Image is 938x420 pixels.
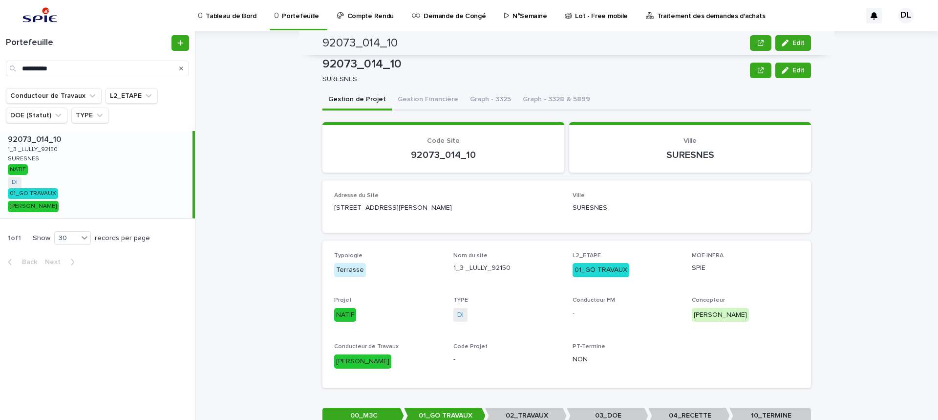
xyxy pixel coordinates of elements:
p: 92073_014_10 [334,149,553,161]
span: Back [16,259,37,265]
a: DI [457,310,464,320]
p: - [573,308,680,318]
span: Concepteur [692,297,725,303]
p: 1_3 _LULLY_92150 [8,144,60,153]
button: Edit [775,63,811,78]
button: Next [41,258,83,266]
div: NATIF [334,308,356,322]
span: Conducteur FM [573,297,615,303]
p: - [453,354,561,365]
h2: 92073_014_10 [322,36,398,50]
span: Ville [683,137,697,144]
div: NATIF [8,164,28,175]
p: SURESNES [581,149,799,161]
span: Edit [792,67,805,74]
img: svstPd6MQfCT1uX1QGkG [20,6,60,25]
span: Typologie [334,253,362,259]
p: SURESNES [322,75,742,84]
button: Gestion de Projet [322,90,392,111]
button: Graph - 3325 [464,90,517,111]
button: Edit [775,35,811,51]
span: Edit [792,40,805,46]
span: Code Site [427,137,460,144]
button: L2_ETAPE [106,88,158,104]
h1: Portefeuille [6,38,170,48]
p: SURESNES [8,154,41,162]
button: DOE (Statut) [6,108,67,123]
p: 92073_014_10 [322,57,746,71]
p: 1_3 _LULLY_92150 [453,263,561,273]
p: Show [33,234,50,243]
a: DI [12,179,18,186]
span: MOE INFRA [692,253,724,259]
div: DL [898,8,914,23]
div: [PERSON_NAME] [8,201,59,212]
button: Conducteur de Travaux [6,88,102,104]
button: Gestion Financière [392,90,464,111]
div: 30 [55,233,78,243]
span: Projet [334,297,352,303]
span: Nom du site [453,253,488,259]
span: PT-Termine [573,344,605,350]
span: TYPE [453,297,468,303]
span: Conducteur de Travaux [334,344,399,350]
span: L2_ETAPE [573,253,601,259]
p: SPIE [692,263,799,273]
p: SURESNES [573,203,799,213]
div: 01_GO TRAVAUX [573,263,629,277]
p: 92073_014_10 [8,133,63,144]
p: [STREET_ADDRESS][PERSON_NAME] [334,203,561,213]
button: Graph - 3328 & 5899 [517,90,596,111]
p: NON [573,354,680,365]
span: Next [45,259,66,265]
input: Search [6,61,189,76]
div: [PERSON_NAME] [692,308,749,322]
div: Terrasse [334,263,366,277]
button: TYPE [71,108,109,123]
p: records per page [95,234,150,243]
span: Ville [573,193,585,199]
div: 01_GO TRAVAUX [8,188,58,199]
span: Code Projet [453,344,488,350]
span: Adresse du Site [334,193,379,199]
div: [PERSON_NAME] [334,354,391,369]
